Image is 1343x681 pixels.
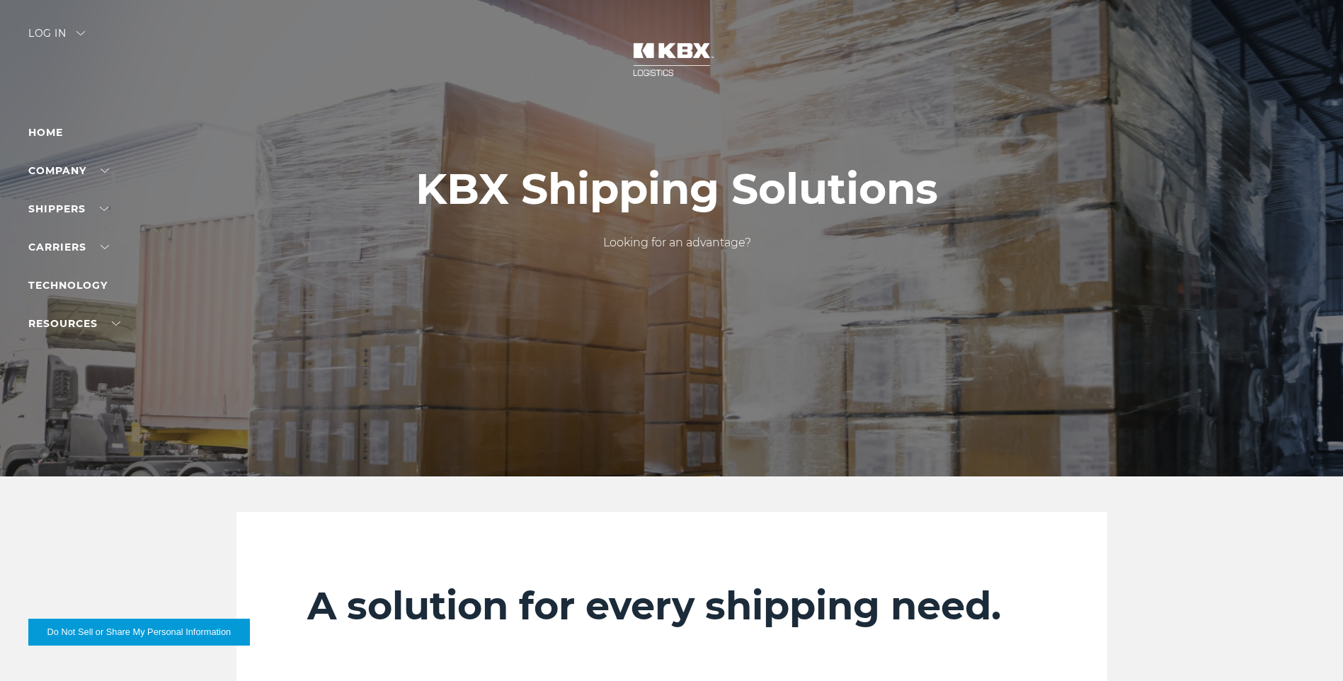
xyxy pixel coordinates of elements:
[28,202,108,215] a: SHIPPERS
[28,241,109,253] a: Carriers
[416,165,938,213] h1: KBX Shipping Solutions
[28,28,85,49] div: Log in
[28,164,109,177] a: Company
[76,31,85,35] img: arrow
[28,279,108,292] a: Technology
[28,126,63,139] a: Home
[28,619,250,646] button: Do Not Sell or Share My Personal Information
[28,317,120,330] a: RESOURCES
[619,28,725,91] img: kbx logo
[416,234,938,251] p: Looking for an advantage?
[307,583,1036,629] h2: A solution for every shipping need.
[1088,517,1343,681] iframe: Chat Widget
